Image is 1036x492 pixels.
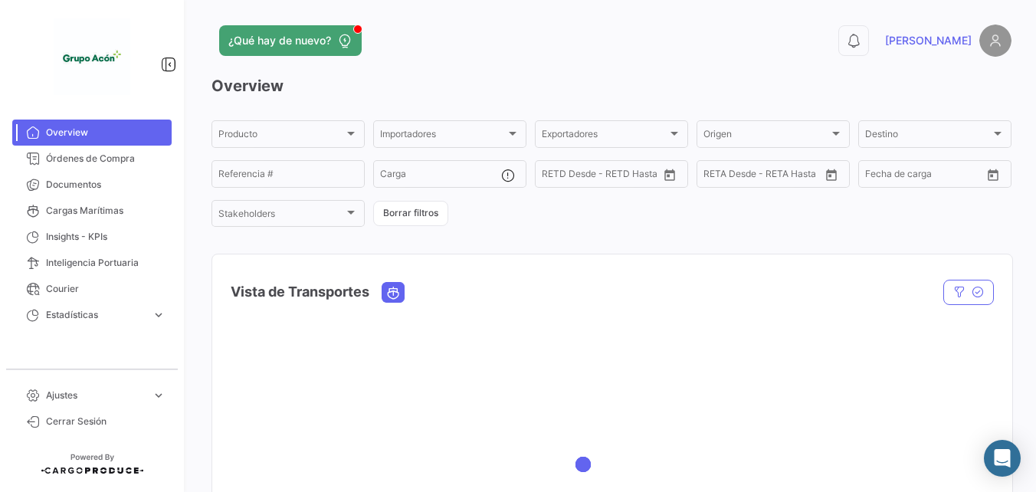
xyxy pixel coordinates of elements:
[703,131,829,142] span: Origen
[742,171,797,182] input: Hasta
[231,281,369,303] h4: Vista de Transportes
[580,171,635,182] input: Hasta
[228,33,331,48] span: ¿Qué hay de nuevo?
[46,230,166,244] span: Insights - KPIs
[820,163,843,186] button: Open calendar
[542,171,569,182] input: Desde
[46,256,166,270] span: Inteligencia Portuaria
[152,389,166,402] span: expand_more
[12,146,172,172] a: Órdenes de Compra
[12,120,172,146] a: Overview
[152,308,166,322] span: expand_more
[54,18,130,95] img: 1f3d66c5-6a2d-4a07-a58d-3a8e9bbc88ff.jpeg
[542,131,667,142] span: Exportadores
[380,131,506,142] span: Importadores
[12,276,172,302] a: Courier
[382,283,404,302] button: Ocean
[218,131,344,142] span: Producto
[46,204,166,218] span: Cargas Marítimas
[219,25,362,56] button: ¿Qué hay de nuevo?
[46,282,166,296] span: Courier
[46,389,146,402] span: Ajustes
[984,440,1021,477] div: Abrir Intercom Messenger
[218,211,344,221] span: Stakeholders
[46,152,166,166] span: Órdenes de Compra
[885,33,972,48] span: [PERSON_NAME]
[373,201,448,226] button: Borrar filtros
[46,126,166,139] span: Overview
[46,308,146,322] span: Estadísticas
[46,415,166,428] span: Cerrar Sesión
[703,171,731,182] input: Desde
[12,198,172,224] a: Cargas Marítimas
[982,163,1005,186] button: Open calendar
[865,131,991,142] span: Destino
[658,163,681,186] button: Open calendar
[979,25,1011,57] img: placeholder-user.png
[865,171,893,182] input: Desde
[12,250,172,276] a: Inteligencia Portuaria
[211,75,1011,97] h3: Overview
[12,224,172,250] a: Insights - KPIs
[903,171,959,182] input: Hasta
